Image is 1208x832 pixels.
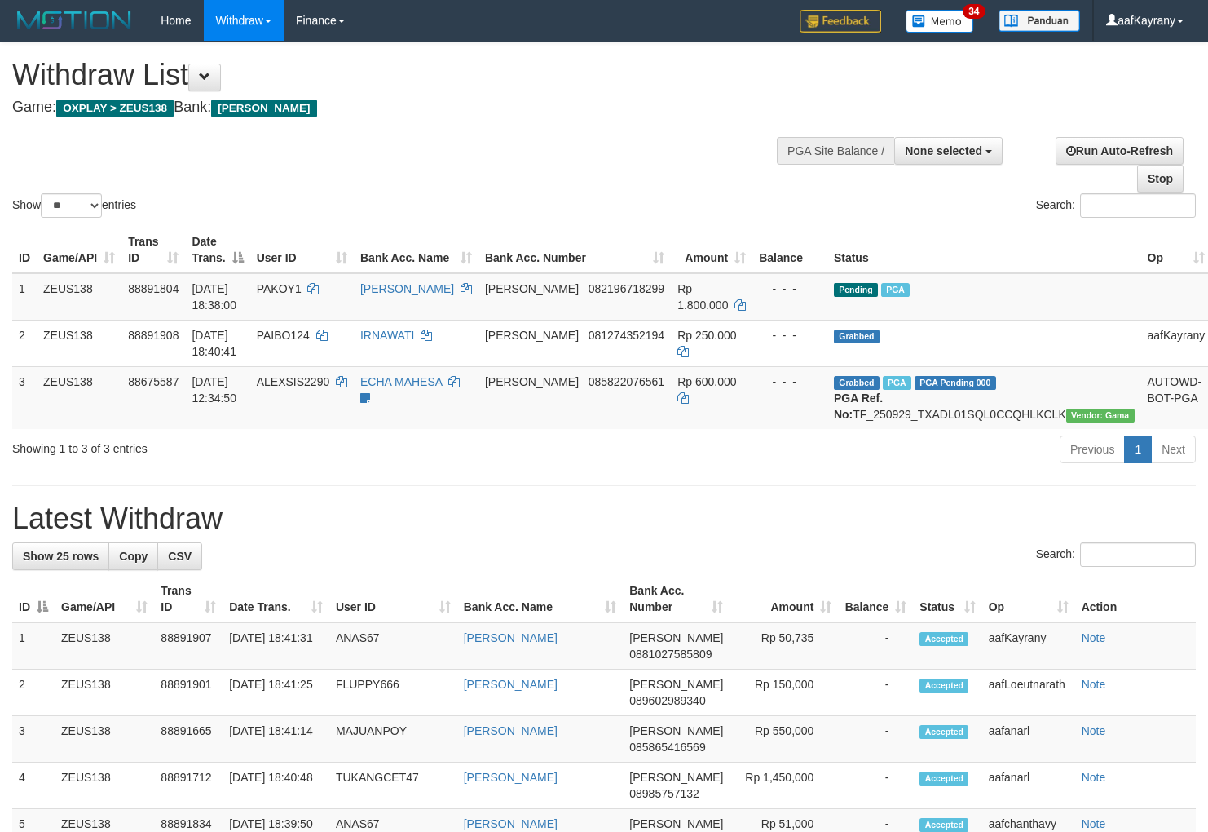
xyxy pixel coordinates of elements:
th: Game/API: activate to sort column ascending [37,227,121,273]
th: Amount: activate to sort column ascending [671,227,752,273]
th: Game/API: activate to sort column ascending [55,576,154,622]
td: ZEUS138 [55,716,154,763]
span: [PERSON_NAME] [629,817,723,830]
a: [PERSON_NAME] [464,678,558,691]
th: Action [1075,576,1196,622]
img: panduan.png [999,10,1080,32]
span: 88891804 [128,282,179,295]
span: Marked by aafpengsreynich [883,376,911,390]
span: [DATE] 18:40:41 [192,329,236,358]
img: Feedback.jpg [800,10,881,33]
label: Search: [1036,193,1196,218]
span: [PERSON_NAME] [629,631,723,644]
th: Bank Acc. Name: activate to sort column ascending [354,227,478,273]
div: PGA Site Balance / [777,137,894,165]
span: Vendor URL: https://trx31.1velocity.biz [1066,409,1135,423]
td: ZEUS138 [55,622,154,670]
span: PAKOY1 [257,282,302,295]
b: PGA Ref. No: [834,392,883,421]
img: Button%20Memo.svg [906,10,974,33]
th: ID [12,227,37,273]
span: [PERSON_NAME] [485,282,579,295]
th: Date Trans.: activate to sort column descending [185,227,249,273]
td: ANAS67 [329,622,457,670]
th: Status [827,227,1141,273]
div: Showing 1 to 3 of 3 entries [12,434,492,457]
h1: Latest Withdraw [12,502,1196,535]
a: Copy [108,542,158,570]
span: Copy 082196718299 to clipboard [589,282,664,295]
td: FLUPPY666 [329,670,457,716]
th: Balance [752,227,827,273]
a: Show 25 rows [12,542,109,570]
th: Bank Acc. Number: activate to sort column ascending [623,576,730,622]
td: 4 [12,763,55,809]
span: Copy 081274352194 to clipboard [589,329,664,342]
th: Op: activate to sort column ascending [982,576,1075,622]
a: 1 [1124,436,1152,463]
select: Showentries [41,193,102,218]
td: 2 [12,670,55,716]
a: Note [1082,724,1106,737]
span: [PERSON_NAME] [629,771,723,784]
th: Trans ID: activate to sort column ascending [154,576,223,622]
td: aafanarl [982,716,1075,763]
td: Rp 150,000 [730,670,838,716]
th: Balance: activate to sort column ascending [838,576,913,622]
span: Rp 250.000 [677,329,736,342]
td: [DATE] 18:41:25 [223,670,329,716]
td: - [838,716,913,763]
span: Rp 1.800.000 [677,282,728,312]
td: 88891901 [154,670,223,716]
span: Accepted [919,818,968,832]
th: Status: activate to sort column ascending [913,576,981,622]
a: Run Auto-Refresh [1056,137,1184,165]
button: None selected [894,137,1003,165]
h4: Game: Bank: [12,100,789,116]
span: Grabbed [834,376,880,390]
a: ECHA MAHESA [360,375,442,388]
span: [PERSON_NAME] [211,100,316,117]
span: Accepted [919,679,968,693]
td: MAJUANPOY [329,716,457,763]
span: Grabbed [834,330,880,343]
td: TUKANGCET47 [329,763,457,809]
a: Note [1082,817,1106,830]
span: Copy [119,550,148,563]
div: - - - [759,374,821,390]
span: Pending [834,283,878,297]
span: [PERSON_NAME] [485,375,579,388]
a: Stop [1137,165,1184,193]
span: CSV [168,550,192,563]
th: User ID: activate to sort column ascending [250,227,354,273]
td: ZEUS138 [55,670,154,716]
td: [DATE] 18:41:14 [223,716,329,763]
td: - [838,670,913,716]
td: ZEUS138 [55,763,154,809]
span: 88891908 [128,329,179,342]
span: Copy 085865416569 to clipboard [629,741,705,754]
a: [PERSON_NAME] [464,631,558,644]
td: [DATE] 18:41:31 [223,622,329,670]
div: - - - [759,281,821,297]
span: Copy 0881027585809 to clipboard [629,648,712,661]
h1: Withdraw List [12,59,789,91]
td: aafLoeutnarath [982,670,1075,716]
span: Accepted [919,632,968,646]
a: [PERSON_NAME] [464,817,558,830]
span: Show 25 rows [23,550,99,563]
td: Rp 1,450,000 [730,763,838,809]
span: PGA Pending [915,376,996,390]
span: [PERSON_NAME] [629,678,723,691]
th: Amount: activate to sort column ascending [730,576,838,622]
td: - [838,763,913,809]
td: ZEUS138 [37,320,121,366]
td: - [838,622,913,670]
span: Accepted [919,772,968,786]
a: [PERSON_NAME] [464,724,558,737]
input: Search: [1080,193,1196,218]
span: [DATE] 18:38:00 [192,282,236,312]
th: Bank Acc. Name: activate to sort column ascending [457,576,624,622]
span: PAIBO124 [257,329,310,342]
img: MOTION_logo.png [12,8,136,33]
